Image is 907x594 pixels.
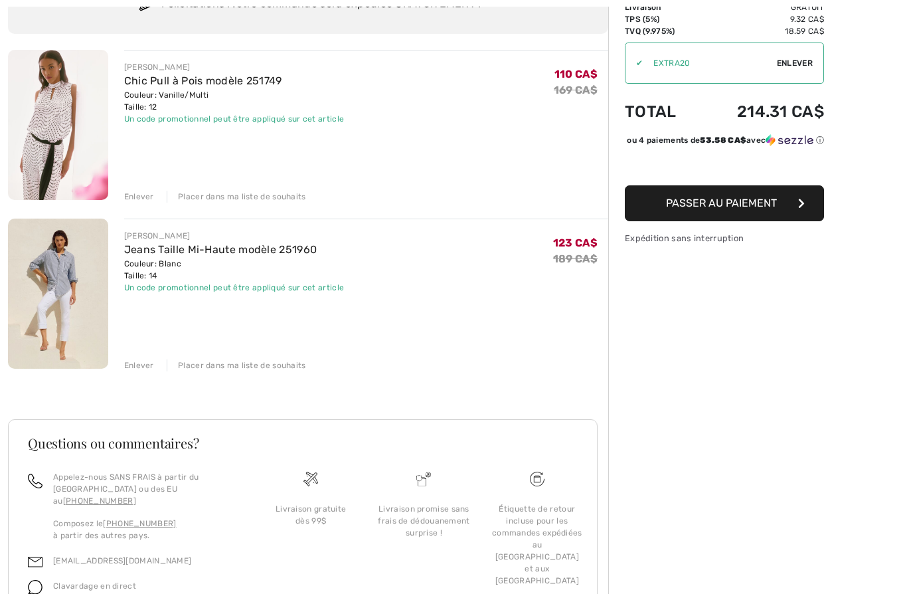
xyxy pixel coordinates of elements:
[303,472,318,486] img: Livraison gratuite dès 99$
[625,57,643,69] div: ✔
[28,474,42,488] img: call
[625,13,699,25] td: TPS (5%)
[124,74,282,87] a: Chic Pull à Pois modèle 251749
[167,191,306,203] div: Placer dans ma liste de souhaits
[416,472,431,486] img: Livraison promise sans frais de dédouanement surprise&nbsp;!
[699,89,824,134] td: 214.31 CA$
[643,43,777,83] input: Code promo
[265,503,357,527] div: Livraison gratuite dès 99$
[28,437,578,450] h3: Questions ou commentaires?
[625,134,824,151] div: ou 4 paiements de53.58 CA$avecSezzle Cliquez pour en savoir plus sur Sezzle
[554,68,598,80] span: 110 CA$
[124,359,154,371] div: Enlever
[530,472,544,486] img: Livraison gratuite dès 99$
[167,359,306,371] div: Placer dans ma liste de souhaits
[124,113,345,125] div: Un code promotionnel peut être appliqué sur cet article
[124,191,154,203] div: Enlever
[553,237,598,249] span: 123 CA$
[553,252,598,265] s: 189 CA$
[627,134,824,146] div: ou 4 paiements de avec
[124,282,345,294] div: Un code promotionnel peut être appliqué sur cet article
[124,61,345,73] div: [PERSON_NAME]
[666,197,777,209] span: Passer au paiement
[554,84,598,96] s: 169 CA$
[124,258,345,282] div: Couleur: Blanc Taille: 14
[625,89,699,134] td: Total
[63,496,136,506] a: [PHONE_NUMBER]
[53,471,238,507] p: Appelez-nous SANS FRAIS à partir du [GEOGRAPHIC_DATA] ou des EU au
[491,503,583,587] div: Étiquette de retour incluse pour les commandes expédiées au [GEOGRAPHIC_DATA] et aux [GEOGRAPHIC_...
[378,503,469,539] div: Livraison promise sans frais de dédouanement surprise !
[625,232,824,245] div: Expédition sans interruption
[777,57,813,69] span: Enlever
[700,136,746,145] span: 53.58 CA$
[699,13,824,25] td: 9.32 CA$
[103,519,176,528] a: [PHONE_NUMBER]
[625,25,699,37] td: TVQ (9.975%)
[699,1,824,13] td: Gratuit
[625,151,824,181] iframe: PayPal-paypal
[8,50,108,200] img: Chic Pull à Pois modèle 251749
[699,25,824,37] td: 18.59 CA$
[53,518,238,542] p: Composez le à partir des autres pays.
[124,230,345,242] div: [PERSON_NAME]
[766,134,813,146] img: Sezzle
[53,581,136,591] span: Clavardage en direct
[124,89,345,113] div: Couleur: Vanille/Multi Taille: 12
[625,185,824,221] button: Passer au paiement
[8,219,108,369] img: Jeans Taille Mi-Haute modèle 251960
[625,1,699,13] td: Livraison
[124,243,317,256] a: Jeans Taille Mi-Haute modèle 251960
[28,555,42,569] img: email
[53,556,191,565] a: [EMAIL_ADDRESS][DOMAIN_NAME]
